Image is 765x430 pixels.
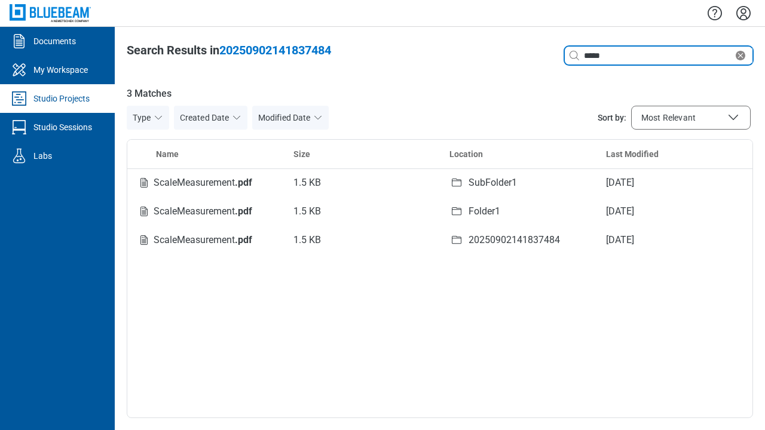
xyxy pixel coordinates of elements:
button: Sort by: [631,106,751,130]
div: Documents [33,35,76,47]
td: [DATE] [596,197,753,226]
button: Modified Date [252,106,329,130]
div: Clear search [564,46,753,65]
span: ScaleMeasurement [154,205,252,217]
div: Studio Sessions [33,121,92,133]
svg: File-icon [137,176,151,190]
svg: Labs [10,146,29,165]
div: Clear search [733,48,752,63]
div: Search Results in [127,42,331,59]
button: Type [127,106,169,130]
svg: Documents [10,32,29,51]
span: 3 Matches [127,87,753,101]
svg: My Workspace [10,60,29,79]
td: 1.5 KB [284,168,440,197]
em: .pdf [235,205,252,217]
td: [DATE] [596,168,753,197]
td: 1.5 KB [284,197,440,226]
svg: File-icon [137,204,151,219]
svg: folder-icon [449,204,464,219]
em: .pdf [235,234,252,245]
table: bb-data-table [127,140,752,254]
svg: Studio Sessions [10,118,29,137]
button: Created Date [174,106,247,130]
div: Studio Projects [33,93,90,105]
div: Labs [33,150,52,162]
svg: File-icon [137,233,151,247]
em: .pdf [235,177,252,188]
span: ScaleMeasurement [154,234,252,245]
td: 1.5 KB [284,226,440,254]
svg: folder-icon [449,233,464,247]
span: 20250902141837484 [219,43,331,57]
svg: folder-icon [449,176,464,190]
span: Sort by: [598,112,626,124]
img: Bluebeam, Inc. [10,4,91,21]
span: ScaleMeasurement [154,177,252,188]
div: SubFolder1 [469,176,517,190]
span: Most Relevant [641,112,696,124]
button: Settings [734,3,753,23]
div: 20250902141837484 [469,233,560,247]
svg: Studio Projects [10,89,29,108]
td: [DATE] [596,226,753,254]
div: Folder1 [469,204,500,219]
div: My Workspace [33,64,88,76]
